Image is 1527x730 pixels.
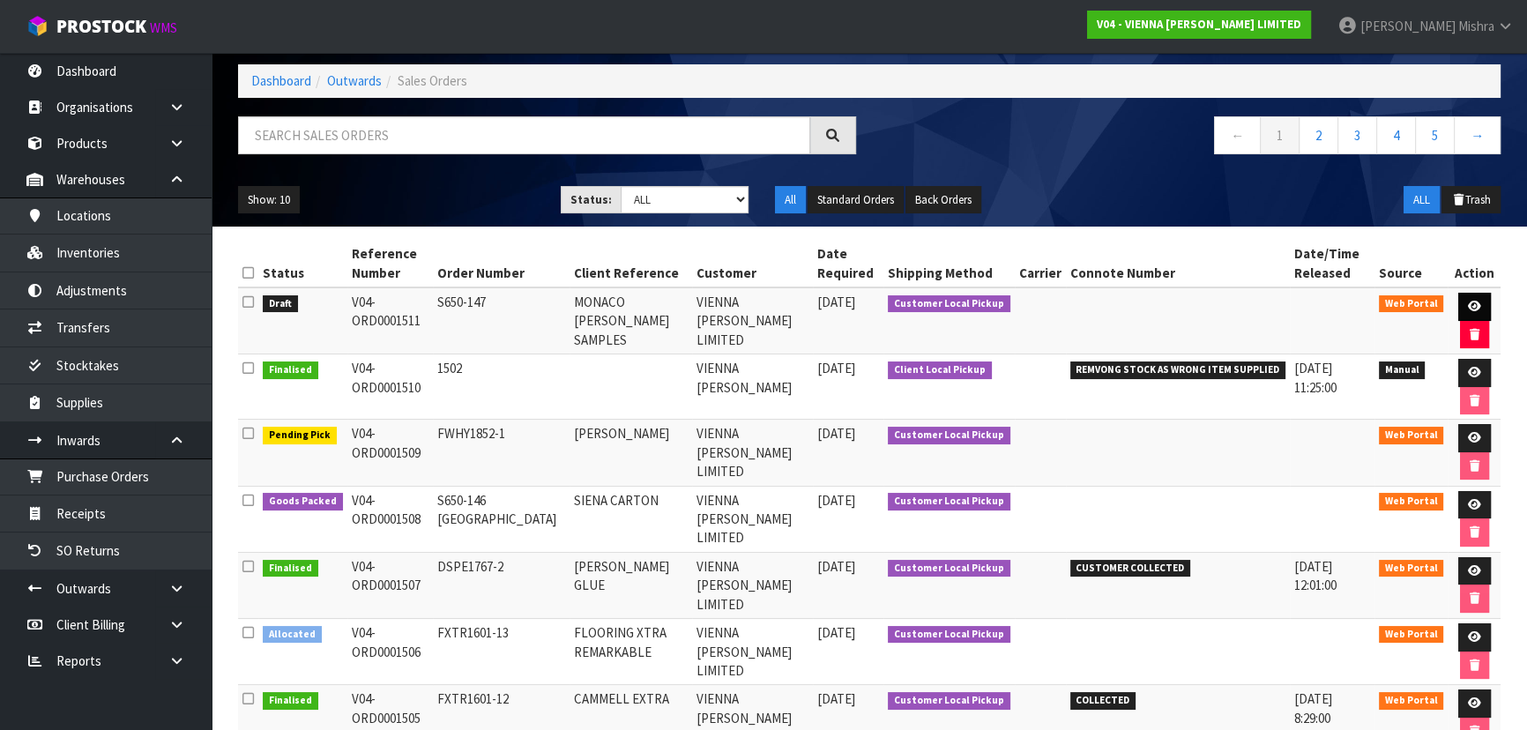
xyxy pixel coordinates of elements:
[258,240,347,287] th: Status
[1404,186,1440,214] button: ALL
[1360,18,1456,34] span: [PERSON_NAME]
[347,486,433,552] td: V04-ORD0001508
[1070,692,1136,710] span: COLLECTED
[692,287,813,354] td: VIENNA [PERSON_NAME] LIMITED
[263,692,318,710] span: Finalised
[570,486,692,552] td: SIENA CARTON
[1087,11,1311,39] a: V04 - VIENNA [PERSON_NAME] LIMITED
[570,420,692,486] td: [PERSON_NAME]
[347,420,433,486] td: V04-ORD0001509
[238,186,300,214] button: Show: 10
[1260,116,1300,154] a: 1
[1070,361,1286,379] span: REMVONG STOCK AS WRONG ITEM SUPPLIED
[570,619,692,685] td: FLOORING XTRA REMARKABLE
[888,692,1010,710] span: Customer Local Pickup
[692,552,813,618] td: VIENNA [PERSON_NAME] LIMITED
[263,295,298,313] span: Draft
[1379,427,1444,444] span: Web Portal
[1097,17,1301,32] strong: V04 - VIENNA [PERSON_NAME] LIMITED
[1379,692,1444,710] span: Web Portal
[817,624,855,641] span: [DATE]
[1441,186,1501,214] button: Trash
[883,116,1501,160] nav: Page navigation
[1337,116,1377,154] a: 3
[263,427,337,444] span: Pending Pick
[692,420,813,486] td: VIENNA [PERSON_NAME] LIMITED
[888,560,1010,577] span: Customer Local Pickup
[433,486,570,552] td: S650-146 [GEOGRAPHIC_DATA]
[888,427,1010,444] span: Customer Local Pickup
[347,240,433,287] th: Reference Number
[433,420,570,486] td: FWHY1852-1
[1214,116,1261,154] a: ←
[692,240,813,287] th: Customer
[817,294,855,310] span: [DATE]
[1379,295,1444,313] span: Web Portal
[817,690,855,707] span: [DATE]
[347,552,433,618] td: V04-ORD0001507
[1448,240,1501,287] th: Action
[1290,240,1374,287] th: Date/Time Released
[570,552,692,618] td: [PERSON_NAME] GLUE
[347,287,433,354] td: V04-ORD0001511
[56,15,146,38] span: ProStock
[433,287,570,354] td: S650-147
[817,492,855,509] span: [DATE]
[398,72,467,89] span: Sales Orders
[263,493,343,510] span: Goods Packed
[817,360,855,376] span: [DATE]
[888,626,1010,644] span: Customer Local Pickup
[570,192,612,207] strong: Status:
[1294,558,1337,593] span: [DATE] 12:01:00
[1066,240,1291,287] th: Connote Number
[1015,240,1066,287] th: Carrier
[692,619,813,685] td: VIENNA [PERSON_NAME] LIMITED
[433,619,570,685] td: FXTR1601-13
[327,72,382,89] a: Outwards
[1376,116,1416,154] a: 4
[433,354,570,420] td: 1502
[1294,360,1337,395] span: [DATE] 11:25:00
[1299,116,1338,154] a: 2
[570,240,692,287] th: Client Reference
[817,425,855,442] span: [DATE]
[1458,18,1494,34] span: Mishra
[1379,626,1444,644] span: Web Portal
[570,287,692,354] td: MONACO [PERSON_NAME] SAMPLES
[1415,116,1455,154] a: 5
[347,354,433,420] td: V04-ORD0001510
[817,558,855,575] span: [DATE]
[347,619,433,685] td: V04-ORD0001506
[1374,240,1449,287] th: Source
[251,72,311,89] a: Dashboard
[813,240,883,287] th: Date Required
[883,240,1015,287] th: Shipping Method
[433,552,570,618] td: DSPE1767-2
[1379,493,1444,510] span: Web Portal
[1070,560,1191,577] span: CUSTOMER COLLECTED
[263,626,322,644] span: Allocated
[1294,690,1332,726] span: [DATE] 8:29:00
[150,19,177,36] small: WMS
[26,15,48,37] img: cube-alt.png
[888,361,992,379] span: Client Local Pickup
[433,240,570,287] th: Order Number
[775,186,806,214] button: All
[888,493,1010,510] span: Customer Local Pickup
[238,116,810,154] input: Search sales orders
[1379,560,1444,577] span: Web Portal
[1454,116,1501,154] a: →
[1379,361,1426,379] span: Manual
[905,186,981,214] button: Back Orders
[692,486,813,552] td: VIENNA [PERSON_NAME] LIMITED
[263,560,318,577] span: Finalised
[888,295,1010,313] span: Customer Local Pickup
[808,186,904,214] button: Standard Orders
[263,361,318,379] span: Finalised
[692,354,813,420] td: VIENNA [PERSON_NAME]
